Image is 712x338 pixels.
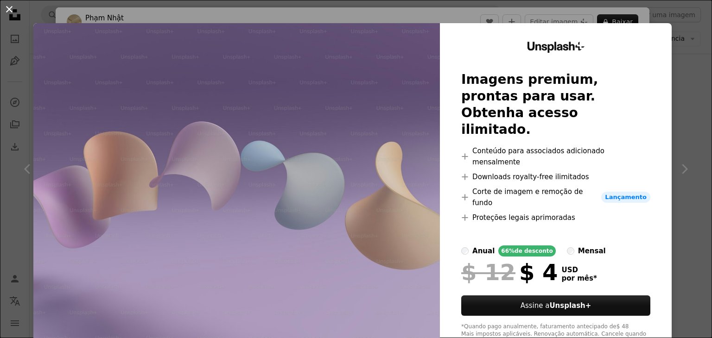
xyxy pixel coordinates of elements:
[461,260,558,284] div: $ 4
[461,260,515,284] span: $ 12
[461,212,650,223] li: Proteções legais aprimoradas
[461,247,469,255] input: anual66%de desconto
[578,245,606,257] div: mensal
[461,186,650,208] li: Corte de imagem e remoção de fundo
[461,145,650,168] li: Conteúdo para associados adicionado mensalmente
[461,171,650,182] li: Downloads royalty-free ilimitados
[461,295,650,316] button: Assine aUnsplash+
[549,301,591,310] strong: Unsplash+
[562,274,597,282] span: por mês *
[567,247,574,255] input: mensal
[472,245,495,257] div: anual
[601,192,650,203] span: Lançamento
[562,266,597,274] span: USD
[461,71,650,138] h2: Imagens premium, prontas para usar. Obtenha acesso ilimitado.
[498,245,555,257] div: 66% de desconto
